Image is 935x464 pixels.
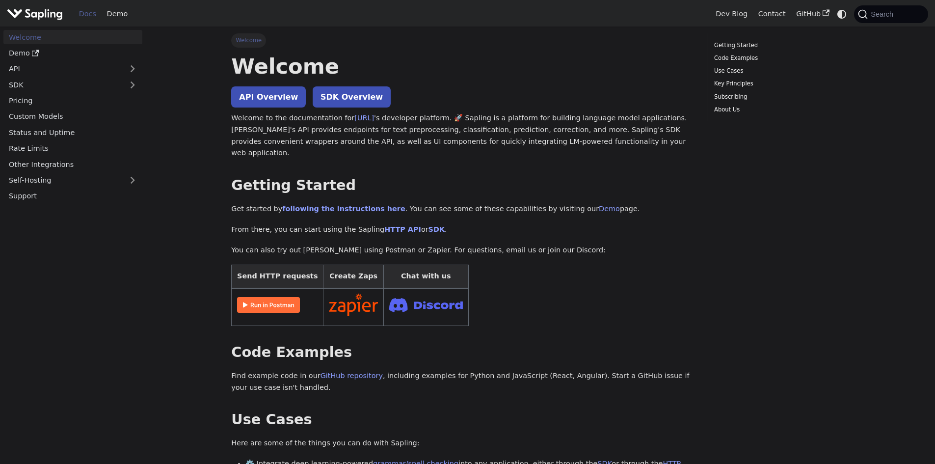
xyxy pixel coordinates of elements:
[428,225,445,233] a: SDK
[231,177,693,194] h2: Getting Started
[384,225,421,233] a: HTTP API
[123,62,142,76] button: Expand sidebar category 'API'
[232,265,323,288] th: Send HTTP requests
[354,114,374,122] a: [URL]
[323,265,384,288] th: Create Zaps
[74,6,102,22] a: Docs
[868,10,899,18] span: Search
[231,112,693,159] p: Welcome to the documentation for 's developer platform. 🚀 Sapling is a platform for building lang...
[3,125,142,139] a: Status and Uptime
[710,6,752,22] a: Dev Blog
[231,33,693,47] nav: Breadcrumbs
[231,344,693,361] h2: Code Examples
[231,86,306,108] a: API Overview
[237,297,300,313] img: Run in Postman
[3,173,142,188] a: Self-Hosting
[3,94,142,108] a: Pricing
[714,79,847,88] a: Key Principles
[321,372,383,380] a: GitHub repository
[3,78,123,92] a: SDK
[231,53,693,80] h1: Welcome
[7,7,66,21] a: Sapling.aiSapling.ai
[102,6,133,22] a: Demo
[3,62,123,76] a: API
[231,437,693,449] p: Here are some of the things you can do with Sapling:
[231,411,693,429] h2: Use Cases
[3,189,142,203] a: Support
[7,7,63,21] img: Sapling.ai
[3,141,142,156] a: Rate Limits
[231,203,693,215] p: Get started by . You can see some of these capabilities by visiting our page.
[835,7,849,21] button: Switch between dark and light mode (currently system mode)
[3,46,142,60] a: Demo
[282,205,405,213] a: following the instructions here
[231,245,693,256] p: You can also try out [PERSON_NAME] using Postman or Zapier. For questions, email us or join our D...
[599,205,620,213] a: Demo
[383,265,468,288] th: Chat with us
[231,33,266,47] span: Welcome
[329,294,378,316] img: Connect in Zapier
[3,30,142,44] a: Welcome
[854,5,928,23] button: Search (Command+K)
[123,78,142,92] button: Expand sidebar category 'SDK'
[714,54,847,63] a: Code Examples
[3,157,142,171] a: Other Integrations
[753,6,791,22] a: Contact
[313,86,391,108] a: SDK Overview
[389,295,463,315] img: Join Discord
[791,6,834,22] a: GitHub
[714,105,847,114] a: About Us
[714,92,847,102] a: Subscribing
[714,66,847,76] a: Use Cases
[3,109,142,124] a: Custom Models
[714,41,847,50] a: Getting Started
[231,224,693,236] p: From there, you can start using the Sapling or .
[231,370,693,394] p: Find example code in our , including examples for Python and JavaScript (React, Angular). Start a...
